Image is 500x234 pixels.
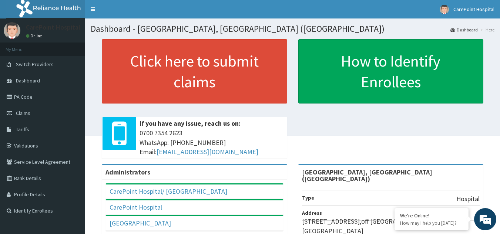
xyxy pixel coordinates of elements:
a: CarePoint Hospital/ [GEOGRAPHIC_DATA] [110,187,227,196]
p: Hospital [456,194,480,204]
li: Here [479,27,494,33]
b: Administrators [105,168,150,176]
p: CarePoint Hospital [26,24,80,31]
a: Dashboard [450,27,478,33]
span: CarePoint Hospital [453,6,494,13]
span: Switch Providers [16,61,54,68]
div: We're Online! [400,212,463,219]
span: Dashboard [16,77,40,84]
a: Click here to submit claims [102,39,287,104]
img: User Image [4,22,20,39]
h1: Dashboard - [GEOGRAPHIC_DATA], [GEOGRAPHIC_DATA] ([GEOGRAPHIC_DATA]) [91,24,494,34]
strong: [GEOGRAPHIC_DATA], [GEOGRAPHIC_DATA] ([GEOGRAPHIC_DATA]) [302,168,432,183]
a: Online [26,33,44,38]
p: How may I help you today? [400,220,463,226]
b: Address [302,210,322,216]
span: Tariffs [16,126,29,133]
b: Type [302,194,314,201]
a: [EMAIL_ADDRESS][DOMAIN_NAME] [157,147,258,156]
a: How to Identify Enrollees [298,39,484,104]
span: 0700 7354 2623 WhatsApp: [PHONE_NUMBER] Email: [140,128,283,157]
span: Claims [16,110,30,116]
a: CarePoint Hospital [110,203,162,211]
img: User Image [440,5,449,14]
b: If you have any issue, reach us on: [140,119,241,128]
a: [GEOGRAPHIC_DATA] [110,219,171,227]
